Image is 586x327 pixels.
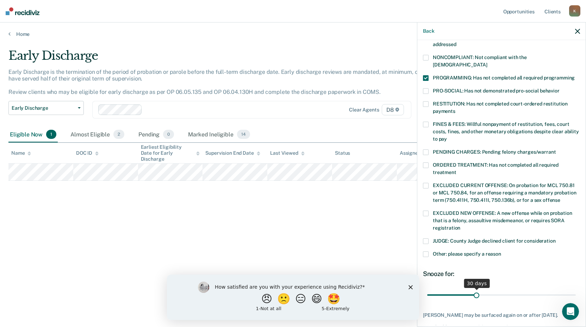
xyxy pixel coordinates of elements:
span: 2 [113,130,124,139]
span: JUDGE: County Judge declined client for consideration [433,238,556,244]
div: Earliest Eligibility Date for Early Discharge [141,144,200,162]
span: Early Discharge [12,105,75,111]
div: K [569,5,580,17]
span: Other: please specify a reason [433,251,501,257]
div: Last Viewed [270,150,304,156]
div: Supervision End Date [205,150,260,156]
div: DOC ID [76,150,99,156]
iframe: Intercom live chat [562,303,579,320]
span: RESTITUTION: Has not completed court-ordered restitution payments [433,101,568,114]
div: Snooze for: [423,270,580,278]
div: Marked Ineligible [187,127,251,142]
span: ORDERED TREATMENT: Has not completed all required treatment [433,162,559,175]
span: D8 [382,104,404,115]
span: NEEDS: On parole and all criminogenic needs have not been addressed [433,34,567,47]
span: EXCLUDED CURRENT OFFENSE: On probation for MCL 750.81 or MCL 750.84, for an offense requiring a m... [433,182,576,203]
div: Clear agents [349,107,379,113]
div: Name [11,150,31,156]
span: FINES & FEES: Willful nonpayment of restitution, fees, court costs, fines, and other monetary obl... [433,121,579,142]
div: Almost Eligible [69,127,126,142]
div: Status [335,150,350,156]
span: EXCLUDED NEW OFFENSE: A new offense while on probation that is a felony, assaultive misdemeanor, ... [433,210,572,231]
span: 1 [46,130,56,139]
div: Assigned to [400,150,433,156]
img: Recidiviz [6,7,39,15]
div: Early Discharge [8,49,448,69]
a: Home [8,31,578,37]
span: NONCOMPLIANT: Not compliant with the [DEMOGRAPHIC_DATA] [433,54,527,68]
div: [PERSON_NAME] may be surfaced again on or after [DATE]. [423,312,580,318]
div: Pending [137,127,175,142]
div: Eligible Now [8,127,58,142]
span: PROGRAMMING: Has not completed all required programming [433,75,575,81]
span: 0 [163,130,174,139]
span: PENDING CHARGES: Pending felony charges/warrant [433,149,556,155]
span: PRO-SOCIAL: Has not demonstrated pro-social behavior [433,88,560,94]
div: 30 days [464,279,490,288]
span: 14 [237,130,250,139]
button: Back [423,28,434,34]
p: Early Discharge is the termination of the period of probation or parole before the full-term disc... [8,69,446,96]
iframe: Survey by Kim from Recidiviz [167,275,419,320]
